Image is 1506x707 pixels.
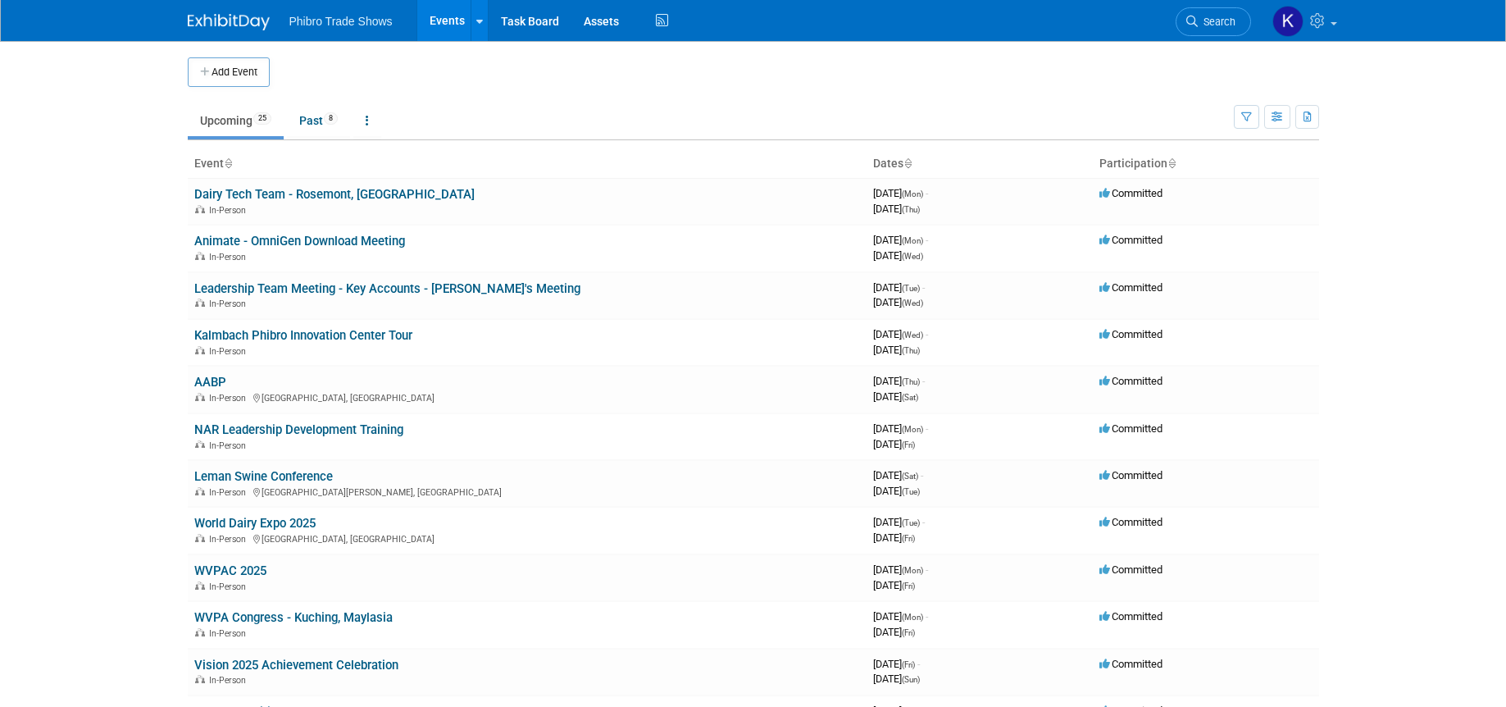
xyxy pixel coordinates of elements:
[902,236,923,245] span: (Mon)
[194,375,226,390] a: AABP
[873,516,925,528] span: [DATE]
[209,252,251,262] span: In-Person
[917,658,920,670] span: -
[209,487,251,498] span: In-Person
[926,328,928,340] span: -
[194,563,266,578] a: WVPAC 2025
[194,516,316,531] a: World Dairy Expo 2025
[1099,563,1162,576] span: Committed
[926,610,928,623] span: -
[873,531,915,544] span: [DATE]
[902,660,915,669] span: (Fri)
[194,658,398,673] a: Vision 2025 Achievement Celebration
[195,346,205,354] img: In-Person Event
[253,112,271,125] span: 25
[194,469,333,484] a: Leman Swine Conference
[194,610,393,625] a: WVPA Congress - Kuching, Maylasia
[195,675,205,683] img: In-Person Event
[1198,16,1235,28] span: Search
[1099,422,1162,435] span: Committed
[194,187,475,202] a: Dairy Tech Team - Rosemont, [GEOGRAPHIC_DATA]
[902,440,915,449] span: (Fri)
[902,472,918,481] span: (Sat)
[902,628,915,637] span: (Fri)
[902,534,915,543] span: (Fri)
[289,15,393,28] span: Phibro Trade Shows
[1099,234,1162,246] span: Committed
[902,518,920,527] span: (Tue)
[902,393,918,402] span: (Sat)
[1176,7,1251,36] a: Search
[873,296,923,308] span: [DATE]
[194,234,405,249] a: Animate - OmniGen Download Meeting
[922,375,925,387] span: -
[921,469,923,481] span: -
[1099,281,1162,294] span: Committed
[873,203,920,215] span: [DATE]
[902,487,920,496] span: (Tue)
[188,150,867,178] th: Event
[902,189,923,198] span: (Mon)
[922,281,925,294] span: -
[873,344,920,356] span: [DATE]
[873,281,925,294] span: [DATE]
[209,299,251,309] span: In-Person
[1099,187,1162,199] span: Committed
[188,14,270,30] img: ExhibitDay
[926,234,928,246] span: -
[873,234,928,246] span: [DATE]
[902,377,920,386] span: (Thu)
[209,346,251,357] span: In-Person
[902,252,923,261] span: (Wed)
[902,299,923,308] span: (Wed)
[873,187,928,199] span: [DATE]
[1093,150,1319,178] th: Participation
[873,485,920,497] span: [DATE]
[194,390,860,404] div: [GEOGRAPHIC_DATA], [GEOGRAPHIC_DATA]
[922,516,925,528] span: -
[194,281,580,296] a: Leadership Team Meeting - Key Accounts - [PERSON_NAME]'s Meeting
[902,284,920,293] span: (Tue)
[873,469,923,481] span: [DATE]
[194,485,860,498] div: [GEOGRAPHIC_DATA][PERSON_NAME], [GEOGRAPHIC_DATA]
[1272,6,1304,37] img: Karol Ehmen
[195,299,205,307] img: In-Person Event
[209,628,251,639] span: In-Person
[873,673,920,685] span: [DATE]
[903,157,912,170] a: Sort by Start Date
[873,610,928,623] span: [DATE]
[926,422,928,435] span: -
[195,582,205,590] img: In-Person Event
[195,628,205,636] img: In-Person Event
[194,422,403,437] a: NAR Leadership Development Training
[209,393,251,404] span: In-Person
[873,438,915,450] span: [DATE]
[209,534,251,545] span: In-Person
[324,112,338,125] span: 8
[873,422,928,435] span: [DATE]
[209,582,251,592] span: In-Person
[873,579,915,591] span: [DATE]
[1167,157,1176,170] a: Sort by Participation Type
[194,328,412,343] a: Kalmbach Phibro Innovation Center Tour
[902,675,920,684] span: (Sun)
[209,675,251,686] span: In-Person
[902,425,923,434] span: (Mon)
[873,626,915,638] span: [DATE]
[1099,610,1162,623] span: Committed
[926,187,928,199] span: -
[873,375,925,387] span: [DATE]
[902,566,923,575] span: (Mon)
[873,658,920,670] span: [DATE]
[873,249,923,262] span: [DATE]
[188,105,284,136] a: Upcoming25
[224,157,232,170] a: Sort by Event Name
[873,390,918,403] span: [DATE]
[195,534,205,542] img: In-Person Event
[194,531,860,545] div: [GEOGRAPHIC_DATA], [GEOGRAPHIC_DATA]
[1099,658,1162,670] span: Committed
[902,205,920,214] span: (Thu)
[1099,469,1162,481] span: Committed
[902,331,923,340] span: (Wed)
[902,613,923,622] span: (Mon)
